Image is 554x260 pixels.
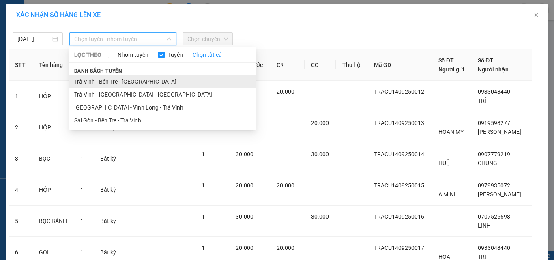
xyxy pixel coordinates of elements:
[53,7,72,15] span: Nhận:
[438,66,464,73] span: Người gửi
[367,49,432,81] th: Mã GD
[80,155,84,162] span: 1
[438,191,458,198] span: A MINH
[236,151,253,157] span: 30.000
[114,50,152,59] span: Nhóm tuyến
[311,120,329,126] span: 20.000
[202,213,205,220] span: 1
[478,222,491,229] span: LINH
[53,35,135,46] div: 0984678678
[311,151,329,157] span: 30.000
[236,182,253,189] span: 20.000
[69,75,256,88] li: Trà Vinh - Bến Tre - [GEOGRAPHIC_DATA]
[525,4,548,27] button: Close
[53,7,135,25] div: [GEOGRAPHIC_DATA]
[478,245,510,251] span: 0933048440
[32,49,74,81] th: Tên hàng
[94,174,123,206] td: Bất kỳ
[374,182,424,189] span: TRACU1409250015
[187,33,228,45] span: Chọn chuyến
[478,120,510,126] span: 0919598277
[305,49,336,81] th: CC
[311,213,329,220] span: 30.000
[438,129,464,135] span: HOÀN MỸ
[478,129,521,135] span: [PERSON_NAME]
[202,245,205,251] span: 1
[374,120,424,126] span: TRACU1409250013
[202,182,205,189] span: 1
[277,182,294,189] span: 20.000
[438,57,454,64] span: Số ĐT
[9,143,32,174] td: 3
[7,7,47,17] div: Trà Cú
[17,34,51,43] input: 15/09/2025
[193,50,222,59] a: Chọn tất cả
[80,187,84,193] span: 1
[53,25,135,35] div: KIÊM
[374,88,424,95] span: TRACU1409250012
[69,67,127,75] span: Danh sách tuyến
[277,88,294,95] span: 20.000
[374,245,424,251] span: TRACU1409250017
[478,254,486,260] span: TRÍ
[9,112,32,143] td: 2
[438,254,450,260] span: HÒA
[478,191,521,198] span: [PERSON_NAME]
[478,151,510,157] span: 0907779219
[80,218,84,224] span: 1
[32,112,74,143] td: HỘP
[202,151,205,157] span: 1
[94,143,123,174] td: Bất kỳ
[167,37,172,41] span: down
[6,52,19,60] span: CR :
[69,88,256,101] li: Trà Vinh - [GEOGRAPHIC_DATA] - [GEOGRAPHIC_DATA]
[165,50,186,59] span: Tuyến
[69,101,256,114] li: [GEOGRAPHIC_DATA] - Vĩnh Long - Trà Vinh
[16,11,101,19] span: XÁC NHẬN SỐ HÀNG LÊN XE
[478,57,493,64] span: Số ĐT
[9,206,32,237] td: 5
[478,160,497,166] span: CHUNG
[438,160,450,166] span: HUỆ
[9,81,32,112] td: 1
[80,249,84,256] span: 1
[478,182,510,189] span: 0979935072
[6,51,48,61] div: 20.000
[32,81,74,112] td: HỘP
[270,49,305,81] th: CR
[277,245,294,251] span: 20.000
[478,66,509,73] span: Người nhận
[32,143,74,174] td: BỌC
[32,174,74,206] td: HỘP
[236,213,253,220] span: 30.000
[478,213,510,220] span: 0707525698
[478,97,486,104] span: TRÍ
[9,49,32,81] th: STT
[7,8,19,16] span: Gửi:
[32,206,74,237] td: BỌC BÁNH
[336,49,367,81] th: Thu hộ
[236,245,253,251] span: 20.000
[533,12,539,18] span: close
[9,174,32,206] td: 4
[374,213,424,220] span: TRACU1409250016
[74,50,101,59] span: LỌC THEO
[374,151,424,157] span: TRACU1409250014
[94,206,123,237] td: Bất kỳ
[478,88,510,95] span: 0933048440
[69,114,256,127] li: Sài Gòn - Bến Tre - Trà Vinh
[74,33,171,45] span: Chọn tuyến - nhóm tuyến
